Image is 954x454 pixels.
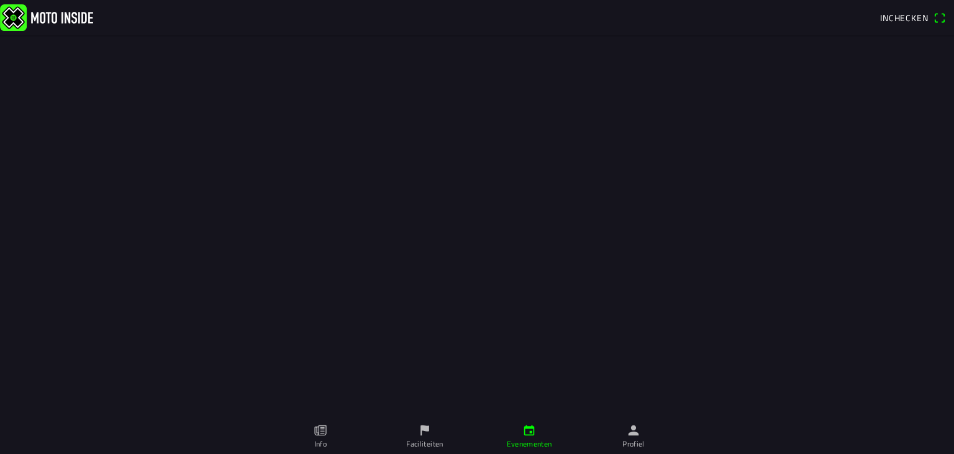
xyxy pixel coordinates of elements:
[406,438,443,450] ion-label: Faciliteiten
[314,438,327,450] ion-label: Info
[880,11,929,24] span: Inchecken
[507,438,552,450] ion-label: Evenementen
[622,438,645,450] ion-label: Profiel
[874,7,952,28] a: Incheckenqr scanner
[314,424,327,437] ion-icon: paper
[627,424,640,437] ion-icon: person
[418,424,432,437] ion-icon: flag
[522,424,536,437] ion-icon: calendar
